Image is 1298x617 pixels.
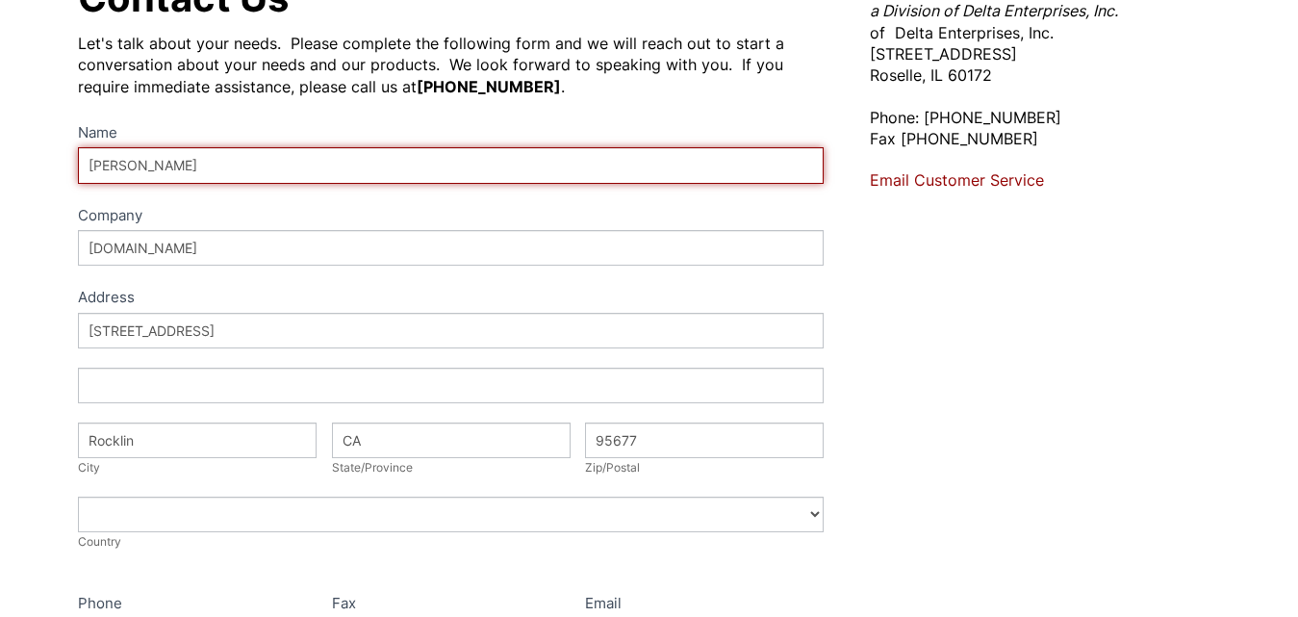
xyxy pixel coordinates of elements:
[78,532,824,552] div: Country
[417,77,561,96] strong: [PHONE_NUMBER]
[78,285,824,313] div: Address
[870,107,1220,150] p: Phone: [PHONE_NUMBER] Fax [PHONE_NUMBER]
[870,170,1044,190] a: Email Customer Service
[78,33,824,97] div: Let's talk about your needs. Please complete the following form and we will reach out to start a ...
[78,458,317,477] div: City
[78,120,824,148] label: Name
[78,203,824,231] label: Company
[585,458,824,477] div: Zip/Postal
[332,458,571,477] div: State/Province
[870,1,1118,20] em: a Division of Delta Enterprises, Inc.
